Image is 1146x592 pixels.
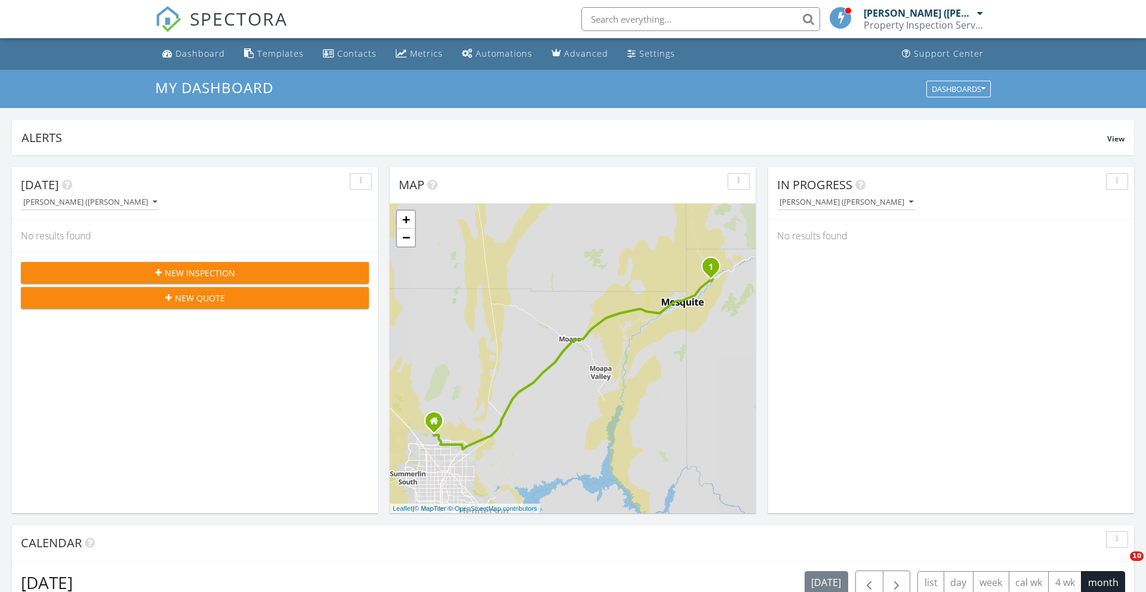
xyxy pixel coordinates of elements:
[581,7,820,31] input: Search everything...
[21,177,59,193] span: [DATE]
[391,43,448,65] a: Metrics
[21,262,369,283] button: New Inspection
[1105,551,1134,580] iframe: Intercom live chat
[318,43,381,65] a: Contacts
[257,48,304,59] div: Templates
[639,48,675,59] div: Settings
[165,267,235,279] span: New Inspection
[777,195,916,211] button: [PERSON_NAME] ([PERSON_NAME]
[12,220,378,252] div: No results found
[864,7,974,19] div: [PERSON_NAME] ([PERSON_NAME]
[932,85,985,93] div: Dashboards
[239,43,309,65] a: Templates
[23,198,157,206] div: [PERSON_NAME] ([PERSON_NAME]
[434,421,441,428] div: 5016 W Lone Wolf Ave, Las Vegas NV 89131
[397,211,415,229] a: Zoom in
[711,266,718,273] div: 185 South Josie Ann Way, Littlefield, AZ 86432
[547,43,613,65] a: Advanced
[390,504,540,514] div: |
[393,505,412,512] a: Leaflet
[414,505,446,512] a: © MapTiler
[399,177,424,193] span: Map
[780,198,913,206] div: [PERSON_NAME] ([PERSON_NAME]
[897,43,988,65] a: Support Center
[21,129,1107,146] div: Alerts
[476,48,532,59] div: Automations
[777,177,852,193] span: In Progress
[457,43,537,65] a: Automations (Basic)
[155,6,181,32] img: The Best Home Inspection Software - Spectora
[175,292,225,304] span: New Quote
[21,535,82,551] span: Calendar
[158,43,230,65] a: Dashboard
[21,195,159,211] button: [PERSON_NAME] ([PERSON_NAME]
[397,229,415,246] a: Zoom out
[564,48,608,59] div: Advanced
[410,48,443,59] div: Metrics
[175,48,225,59] div: Dashboard
[190,6,288,31] span: SPECTORA
[21,287,369,309] button: New Quote
[768,220,1134,252] div: No results found
[623,43,680,65] a: Settings
[155,16,288,41] a: SPECTORA
[926,81,991,97] button: Dashboards
[155,78,273,97] span: My Dashboard
[864,19,983,31] div: Property Inspection Services, LLC
[708,263,713,272] i: 1
[448,505,537,512] a: © OpenStreetMap contributors
[337,48,377,59] div: Contacts
[914,48,984,59] div: Support Center
[1107,134,1125,144] span: View
[1130,551,1144,561] span: 10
